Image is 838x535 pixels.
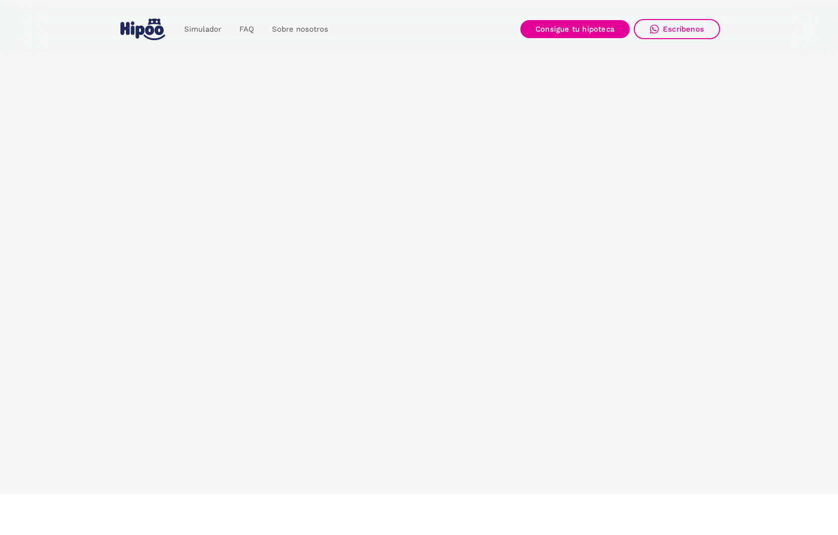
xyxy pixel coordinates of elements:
a: Simulador [175,20,230,39]
a: FAQ [230,20,263,39]
div: Escríbenos [663,25,704,34]
a: Sobre nosotros [263,20,337,39]
a: Escríbenos [634,19,720,39]
a: home [118,15,167,44]
a: Consigue tu hipoteca [520,20,630,38]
